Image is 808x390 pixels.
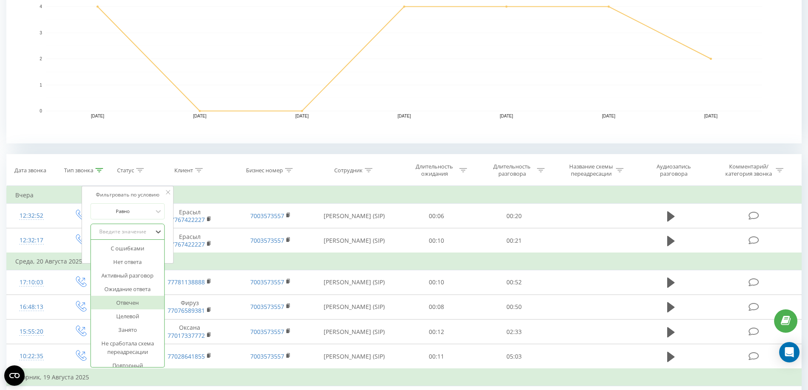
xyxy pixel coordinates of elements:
text: [DATE] [397,114,411,118]
text: [DATE] [602,114,615,118]
text: 3 [39,31,42,35]
a: 7003573557 [250,212,284,220]
div: Аудиозапись разговора [646,163,701,177]
td: 00:12 [398,320,475,344]
td: Ерасыл [149,204,230,228]
text: [DATE] [193,114,207,118]
td: 00:21 [475,228,553,253]
div: 12:32:17 [15,232,48,249]
a: 77028641855 [168,352,205,360]
a: 77781138888 [168,278,205,286]
div: С ошибками [91,241,165,255]
text: [DATE] [500,114,513,118]
text: 0 [39,109,42,113]
div: Отвечен [91,296,165,309]
text: 2 [39,56,42,61]
td: [PERSON_NAME] (SIP) [311,228,398,253]
div: Повторный [91,359,165,372]
td: Ерасыл [149,228,230,253]
a: 7003573557 [250,236,284,244]
div: Клиент [174,167,193,174]
td: Среда, 20 Августа 2025 [7,253,802,270]
a: 77017337772 [168,331,205,339]
td: Оксана [149,320,230,344]
div: Дата звонка [14,167,46,174]
div: Open Intercom Messenger [779,342,800,362]
div: Сотрудник [334,167,363,174]
td: 00:20 [475,204,553,228]
div: 15:55:20 [15,323,48,340]
td: [PERSON_NAME] (SIP) [311,295,398,319]
td: [PERSON_NAME] (SIP) [311,344,398,369]
div: 16:48:13 [15,299,48,315]
td: 05:03 [475,344,553,369]
div: Введите значение [93,228,153,235]
a: 7003573557 [250,328,284,336]
a: 7003573557 [250,278,284,286]
div: Статус [117,167,134,174]
a: 7003573557 [250,352,284,360]
div: Комментарий/категория звонка [724,163,774,177]
td: 00:52 [475,270,553,295]
div: Бизнес номер [246,167,283,174]
div: Нет ответа [91,255,165,269]
div: 12:32:52 [15,208,48,224]
div: Длительность ожидания [412,163,457,177]
td: 00:08 [398,295,475,319]
td: Вторник, 19 Августа 2025 [7,369,802,386]
td: [PERSON_NAME] (SIP) [311,204,398,228]
div: Ожидание ответа [91,282,165,296]
a: 77767422227 [168,216,205,224]
div: Целевой [91,309,165,323]
td: 00:10 [398,228,475,253]
td: 00:06 [398,204,475,228]
div: 17:10:03 [15,274,48,291]
td: 00:50 [475,295,553,319]
a: 77076589381 [168,306,205,314]
div: Длительность разговора [489,163,535,177]
text: [DATE] [295,114,309,118]
div: Активный разговор [91,269,165,282]
a: 77767422227 [168,240,205,248]
div: 10:22:35 [15,348,48,365]
td: 00:11 [398,344,475,369]
a: 7003573557 [250,303,284,311]
text: [DATE] [704,114,718,118]
div: Название схемы переадресации [568,163,614,177]
div: Тип звонка [64,167,93,174]
div: Занято [91,323,165,337]
td: 00:10 [398,270,475,295]
td: Вчера [7,187,802,204]
text: 4 [39,4,42,9]
button: Open CMP widget [4,365,25,386]
td: Фируз [149,295,230,319]
div: Не сработала схема переадресации [91,337,165,359]
div: Фильтровать по условию [90,191,165,199]
text: 1 [39,83,42,87]
td: [PERSON_NAME] (SIP) [311,320,398,344]
td: [PERSON_NAME] (SIP) [311,270,398,295]
td: 02:33 [475,320,553,344]
text: [DATE] [91,114,104,118]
